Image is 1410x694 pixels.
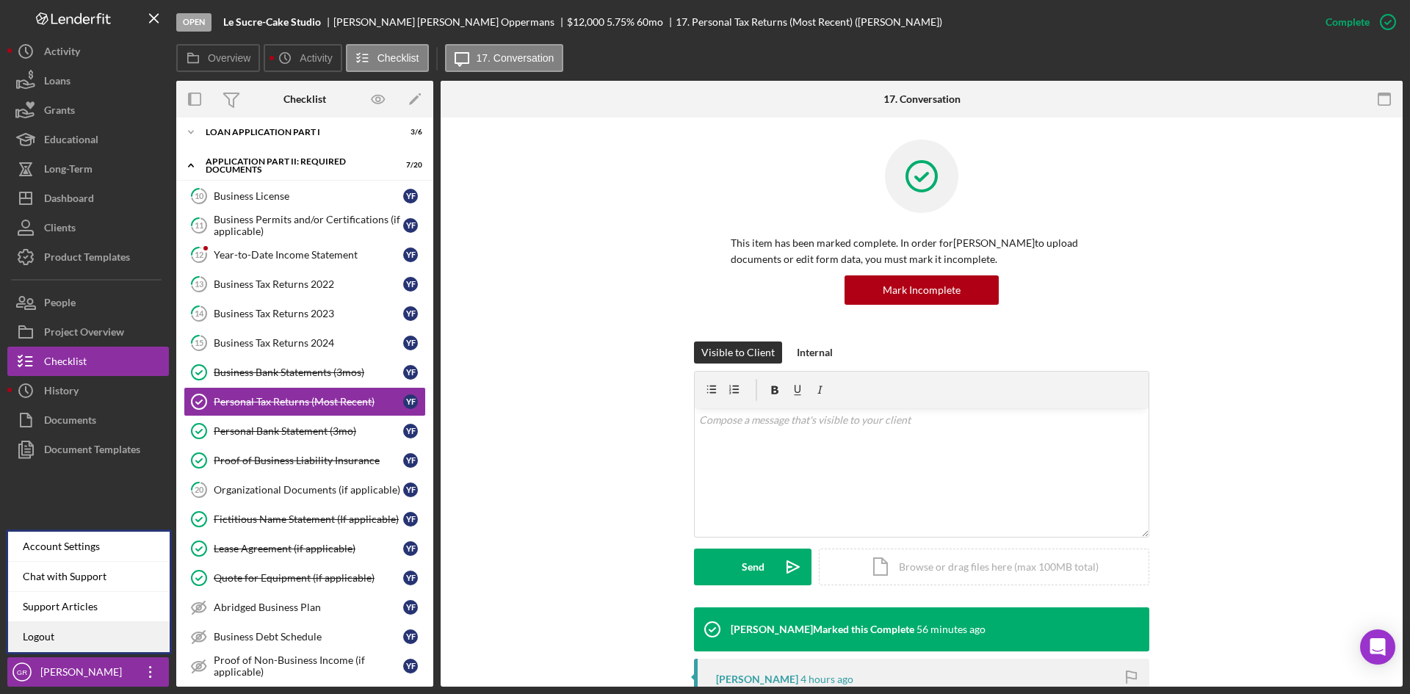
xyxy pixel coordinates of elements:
[214,425,403,437] div: Personal Bank Statement (3mo)
[195,220,203,230] tspan: 11
[396,128,422,137] div: 3 / 6
[184,211,426,240] a: 11Business Permits and/or Certifications (if applicable)YF
[214,543,403,554] div: Lease Agreement (if applicable)
[184,446,426,475] a: Proof of Business Liability InsuranceYF
[403,659,418,673] div: Y F
[8,532,170,562] div: Account Settings
[214,337,403,349] div: Business Tax Returns 2024
[195,308,204,318] tspan: 14
[184,416,426,446] a: Personal Bank Statement (3mo)YF
[403,600,418,615] div: Y F
[7,184,169,213] a: Dashboard
[44,95,75,129] div: Grants
[206,128,386,137] div: Loan Application Part I
[8,622,170,652] a: Logout
[403,482,418,497] div: Y F
[44,288,76,321] div: People
[403,394,418,409] div: Y F
[403,189,418,203] div: Y F
[477,52,554,64] label: 17. Conversation
[637,16,663,28] div: 60 mo
[403,247,418,262] div: Y F
[7,347,169,376] button: Checklist
[44,125,98,158] div: Educational
[184,651,426,681] a: Proof of Non-Business Income (if applicable)YF
[44,435,140,468] div: Document Templates
[184,622,426,651] a: Business Debt ScheduleYF
[346,44,429,72] button: Checklist
[403,453,418,468] div: Y F
[7,657,169,687] button: GR[PERSON_NAME]
[208,52,250,64] label: Overview
[214,366,403,378] div: Business Bank Statements (3mos)
[1311,7,1403,37] button: Complete
[214,214,403,237] div: Business Permits and/or Certifications (if applicable)
[7,125,169,154] button: Educational
[214,572,403,584] div: Quote for Equipment (if applicable)
[283,93,326,105] div: Checklist
[403,277,418,292] div: Y F
[7,376,169,405] a: History
[223,16,321,28] b: Le Sucre-Cake Studio
[44,347,87,380] div: Checklist
[195,338,203,347] tspan: 15
[7,288,169,317] button: People
[44,405,96,438] div: Documents
[742,549,764,585] div: Send
[214,278,403,290] div: Business Tax Returns 2022
[701,341,775,364] div: Visible to Client
[300,52,332,64] label: Activity
[44,154,93,187] div: Long-Term
[7,37,169,66] button: Activity
[567,15,604,28] span: $12,000
[214,601,403,613] div: Abridged Business Plan
[7,66,169,95] button: Loans
[403,512,418,527] div: Y F
[7,95,169,125] button: Grants
[445,44,564,72] button: 17. Conversation
[7,405,169,435] button: Documents
[789,341,840,364] button: Internal
[883,275,961,305] div: Mark Incomplete
[44,213,76,246] div: Clients
[184,505,426,534] a: Fictitious Name Statement (If applicable)YF
[7,154,169,184] a: Long-Term
[7,317,169,347] button: Project Overview
[333,16,567,28] div: [PERSON_NAME] [PERSON_NAME] Oppermans
[184,387,426,416] a: Personal Tax Returns (Most Recent)YF
[184,328,426,358] a: 15Business Tax Returns 2024YF
[176,13,211,32] div: Open
[44,184,94,217] div: Dashboard
[916,623,986,635] time: 2025-09-24 22:51
[403,424,418,438] div: Y F
[44,66,70,99] div: Loans
[44,317,124,350] div: Project Overview
[184,593,426,622] a: Abridged Business PlanYF
[716,673,798,685] div: [PERSON_NAME]
[694,549,811,585] button: Send
[214,513,403,525] div: Fictitious Name Statement (If applicable)
[676,16,942,28] div: 17. Personal Tax Returns (Most Recent) ([PERSON_NAME])
[184,534,426,563] a: Lease Agreement (if applicable)YF
[184,240,426,270] a: 12Year-to-Date Income StatementYF
[44,242,130,275] div: Product Templates
[403,365,418,380] div: Y F
[214,308,403,319] div: Business Tax Returns 2023
[403,629,418,644] div: Y F
[607,16,634,28] div: 5.75 %
[377,52,419,64] label: Checklist
[184,358,426,387] a: Business Bank Statements (3mos)YF
[403,571,418,585] div: Y F
[800,673,853,685] time: 2025-09-24 19:39
[7,435,169,464] a: Document Templates
[44,376,79,409] div: History
[797,341,833,364] div: Internal
[1360,629,1395,665] div: Open Intercom Messenger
